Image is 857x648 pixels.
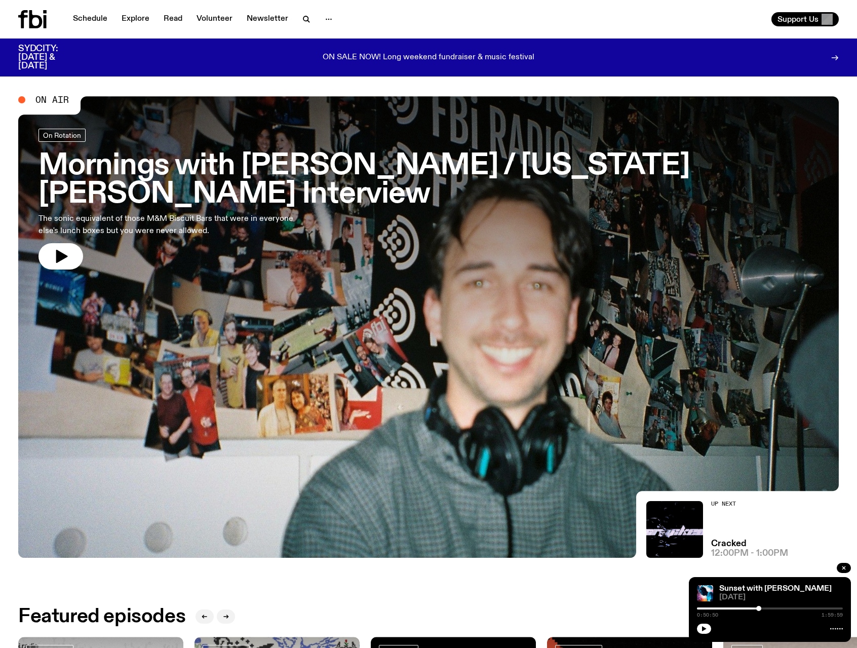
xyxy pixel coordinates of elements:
span: On Air [35,95,69,104]
a: On Rotation [38,129,86,142]
a: Sunset with [PERSON_NAME] [719,585,832,593]
button: Support Us [771,12,839,26]
p: ON SALE NOW! Long weekend fundraiser & music festival [323,53,534,62]
span: 0:50:50 [697,613,718,618]
h2: Featured episodes [18,607,185,626]
a: Read [158,12,188,26]
a: Radio presenter Ben Hansen sits in front of a wall of photos and an fbi radio sign. Film photo. B... [18,96,839,558]
span: Support Us [777,15,819,24]
a: Explore [115,12,155,26]
span: On Rotation [43,132,81,139]
a: Mornings with [PERSON_NAME] / [US_STATE][PERSON_NAME] InterviewThe sonic equivalent of those M&M ... [38,129,819,270]
span: [DATE] [719,594,843,601]
h3: SYDCITY: [DATE] & [DATE] [18,45,83,70]
a: Schedule [67,12,113,26]
a: Newsletter [241,12,294,26]
span: 12:00pm - 1:00pm [711,549,788,558]
a: Volunteer [190,12,239,26]
h2: Up Next [711,501,788,507]
img: Simon Caldwell stands side on, looking downwards. He has headphones on. Behind him is a brightly ... [697,585,713,601]
img: Logo for Podcast Cracked. Black background, with white writing, with glass smashing graphics [646,501,703,558]
h3: Mornings with [PERSON_NAME] / [US_STATE][PERSON_NAME] Interview [38,152,819,209]
p: The sonic equivalent of those M&M Biscuit Bars that were in everyone else's lunch boxes but you w... [38,213,298,237]
a: Cracked [711,540,747,548]
span: 1:59:59 [822,613,843,618]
